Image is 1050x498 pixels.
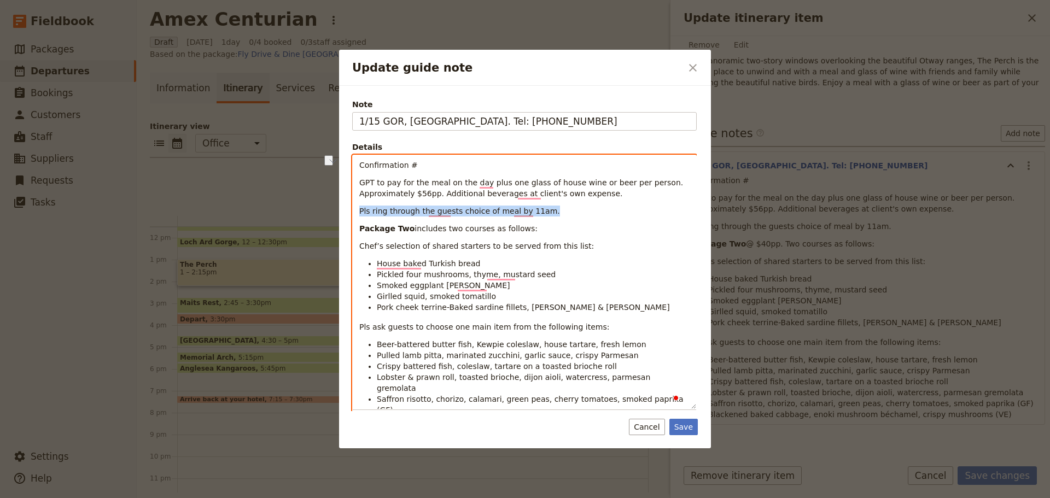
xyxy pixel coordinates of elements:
[629,419,664,435] button: Cancel
[377,362,617,371] span: Crispy battered fish, coleslaw, tartare on a toasted brioche roll
[352,112,697,131] input: Note
[359,323,609,331] span: Pls ask guests to choose one main item from the following items:
[377,351,639,360] span: Pulled lamb pitta, marinated zucchini, garlic sauce, crispy Parmesan
[359,178,686,198] span: GPT to pay for the meal on the day plus one glass of house wine or beer per person. Approximately...
[353,155,696,409] div: To enrich screen reader interactions, please activate Accessibility in Grammarly extension settings
[352,99,697,110] span: Note
[377,340,646,349] span: Beer-battered butter fish, Kewpie coleslaw, house tartare, fresh lemon
[415,224,538,233] span: includes two courses as follows:
[359,242,594,250] span: Chef’s selection of shared starters to be served from this list:
[359,161,418,169] span: Confirmation #
[377,373,653,392] span: Lobster & prawn roll, toasted brioche, dijon aioli, watercress, parmesan gremolata
[359,207,560,215] span: Pls ring through the guests choice of meal by 11am.
[377,303,670,312] span: Pork cheek terrine-Baked sardine fillets, [PERSON_NAME] & [PERSON_NAME]
[352,142,697,153] div: Details
[359,224,415,233] strong: Package Two
[377,281,510,290] span: Smoked eggplant [PERSON_NAME]
[377,292,496,301] span: Girlled squid, smoked tomatillo
[684,58,702,77] button: Close dialog
[377,395,686,414] span: Saffron risotto, chorizo, calamari, green peas, cherry tomatoes, smoked paprika (GF)
[377,259,480,268] span: House baked Turkish bread
[352,60,681,76] h2: Update guide note
[377,270,556,279] span: Pickled four mushrooms, thyme, mustard seed
[669,419,698,435] button: Save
